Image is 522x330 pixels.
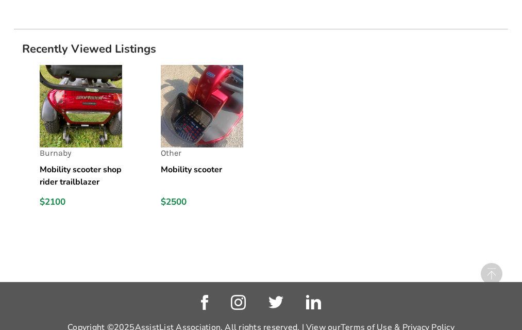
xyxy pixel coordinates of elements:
[306,295,321,309] img: linkedin_link
[268,296,283,308] img: twitter_link
[161,147,243,159] p: Other
[161,65,243,147] img: listing
[161,196,243,208] div: $2500
[14,42,508,56] h1: Recently Viewed Listings
[201,295,208,310] img: facebook_link
[231,295,246,310] img: instagram_link
[40,65,144,224] a: listingBurnabyMobility scooter shop rider trailblazer$2100
[40,163,122,188] h5: Mobility scooter shop rider trailblazer
[161,65,265,224] a: listingOtherMobility scooter$2500
[161,163,243,188] h5: Mobility scooter
[40,147,122,159] p: Burnaby
[40,196,122,208] div: $2100
[40,65,122,147] img: listing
